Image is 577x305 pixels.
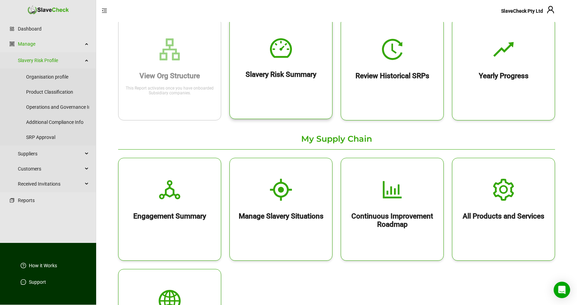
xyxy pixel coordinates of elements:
[18,54,83,67] a: Slavery Risk Profile
[18,22,89,36] a: Dashboard
[118,129,555,150] p: My Supply Chain
[26,115,89,129] a: Additional Compliance Info
[493,38,514,60] span: rise
[381,179,403,201] span: bar-chart
[118,72,221,80] h2: View Org Structure
[230,70,332,79] h2: Slavery Risk Summary
[501,8,543,14] span: SlaveCheck Pty Ltd
[10,42,14,46] span: group
[159,179,181,201] span: deployment-unit
[493,179,514,201] span: setting
[270,179,292,201] span: aim
[26,130,89,144] a: SRP Approval
[29,262,57,269] a: How it Works
[230,212,332,220] h2: Manage Slavery Situations
[18,37,83,51] a: Manage
[341,212,443,228] h2: Continuous Improvement Roadmap
[381,38,403,60] span: history
[18,193,89,207] a: Reports
[452,212,555,220] h2: All Products and Services
[18,177,83,191] span: Received Invitations
[554,282,570,298] div: Open Intercom Messenger
[21,263,26,268] span: question-circle
[21,279,26,285] span: message
[270,37,292,59] span: dashboard
[29,279,46,285] a: Support
[18,162,83,176] span: Customers
[122,86,217,95] p: This Report activates once you have onboarded Subsidiary companies.
[26,100,95,114] a: Operations and Governance Info
[26,85,89,99] a: Product Classification
[341,72,443,80] h2: Review Historical SRPs
[118,212,221,220] h2: Engagement Summary
[546,5,555,14] span: user
[26,70,89,84] a: Organisation profile
[159,38,181,60] span: apartment
[452,72,555,80] h2: Yearly Progress
[18,147,83,161] span: Suppliers
[102,8,107,13] span: menu-fold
